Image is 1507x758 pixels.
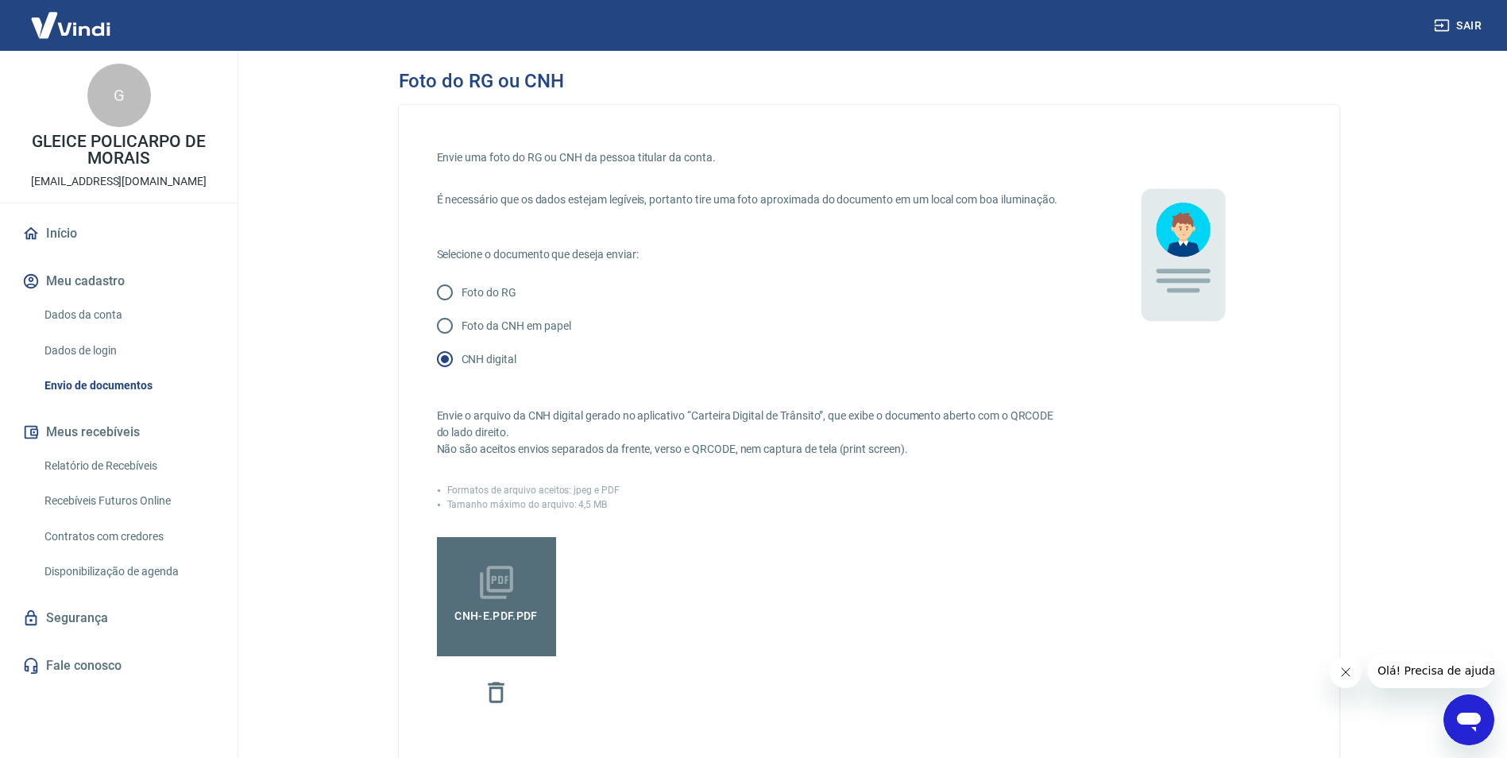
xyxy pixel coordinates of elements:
p: Formatos de arquivo aceitos: jpeg e PDF [447,483,620,497]
a: Relatório de Recebíveis [38,450,218,482]
h3: Foto do RG ou CNH [399,70,564,92]
a: Disponibilização de agenda [38,555,218,588]
a: Envio de documentos [38,369,218,402]
a: Recebíveis Futuros Online [38,485,218,517]
p: Selecione o documento que deseja enviar: [437,246,1063,263]
a: Contratos com credores [38,520,218,553]
a: Dados da conta [38,299,218,331]
a: Fale conosco [19,648,218,683]
div: G [87,64,151,127]
iframe: Fechar mensagem [1330,656,1362,688]
a: Dados de login [38,335,218,367]
span: CNH-e.pdf.pdf [448,602,543,631]
img: 9UttyuGgyT+7LlLseZI9Bh5IL9fdlyU7YsUREGKXXh6YNWHhDkCHSobsCnUJ8bxtmpXAruDXapAwAAAAAAAAAAAAAAAAAAAAA... [1063,143,1301,381]
p: Foto da CNH em papel [462,318,571,335]
p: Envie o arquivo da CNH digital gerado no aplicativo “Carteira Digital de Trânsito”, que exibe o d... [437,408,1063,458]
img: Vindi [19,1,122,49]
button: Meus recebíveis [19,415,218,450]
a: Segurança [19,601,218,636]
iframe: Botão para abrir a janela de mensagens [1443,694,1494,745]
p: É necessário que os dados estejam legíveis, portanto tire uma foto aproximada do documento em um ... [437,191,1063,208]
p: Foto do RG [462,284,517,301]
p: CNH digital [462,351,516,368]
label: CNH-e.pdf.pdf [437,537,556,656]
p: Envie uma foto do RG ou CNH da pessoa titular da conta. [437,149,1063,166]
a: Início [19,216,218,251]
p: Tamanho máximo do arquivo: 4,5 MB [447,497,608,512]
button: Sair [1431,11,1488,41]
button: Meu cadastro [19,264,218,299]
p: GLEICE POLICARPO DE MORAIS [13,133,225,167]
p: [EMAIL_ADDRESS][DOMAIN_NAME] [31,173,207,190]
iframe: Mensagem da empresa [1368,653,1494,688]
span: Olá! Precisa de ajuda? [10,11,133,24]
